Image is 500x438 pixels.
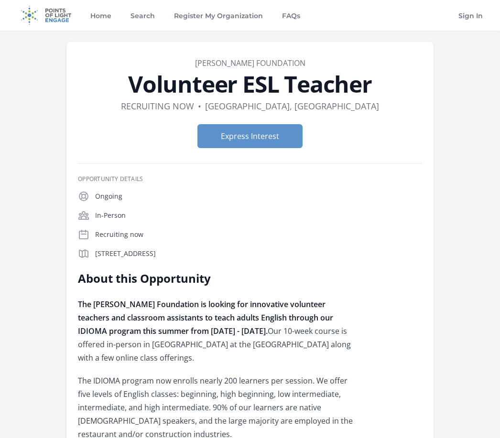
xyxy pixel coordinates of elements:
[78,73,422,96] h1: Volunteer ESL Teacher
[95,192,422,201] p: Ongoing
[78,298,358,364] p: Our 10-week course is offered in-person in [GEOGRAPHIC_DATA] at the [GEOGRAPHIC_DATA] along with ...
[95,249,422,258] p: [STREET_ADDRESS]
[205,99,379,113] dd: [GEOGRAPHIC_DATA], [GEOGRAPHIC_DATA]
[95,230,422,239] p: Recruiting now
[78,175,422,183] h3: Opportunity Details
[197,124,303,148] button: Express Interest
[78,299,333,336] strong: The [PERSON_NAME] Foundation is looking for innovative volunteer teachers and classroom assistant...
[95,211,422,220] p: In-Person
[121,99,194,113] dd: Recruiting now
[78,271,358,286] h2: About this Opportunity
[198,99,201,113] div: •
[195,58,305,68] a: [PERSON_NAME] Foundation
